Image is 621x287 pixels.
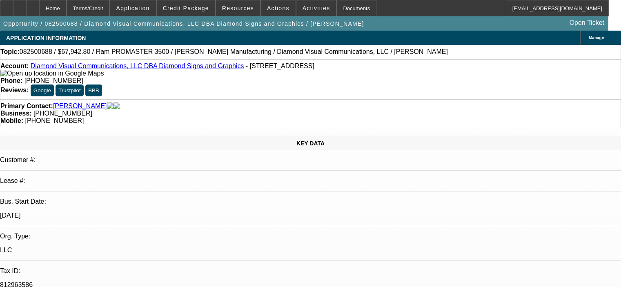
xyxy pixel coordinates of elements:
img: facebook-icon.png [107,102,114,110]
span: Opportunity / 082500688 / Diamond Visual Communications, LLC DBA Diamond Signs and Graphics / [PE... [3,20,364,27]
a: Open Ticket [566,16,608,30]
span: - [STREET_ADDRESS] [246,62,314,69]
img: Open up location in Google Maps [0,70,104,77]
span: Actions [267,5,289,11]
button: BBB [85,85,102,96]
button: Application [110,0,156,16]
span: [PHONE_NUMBER] [25,117,84,124]
span: Manage [589,36,604,40]
span: APPLICATION INFORMATION [6,35,86,41]
span: 082500688 / $67,942.80 / Ram PROMASTER 3500 / [PERSON_NAME] Manufacturing / Diamond Visual Commun... [20,48,448,56]
span: Credit Package [163,5,209,11]
span: Resources [222,5,254,11]
span: [PHONE_NUMBER] [24,77,83,84]
a: [PERSON_NAME] [53,102,107,110]
span: KEY DATA [296,140,325,147]
strong: Phone: [0,77,22,84]
button: Actions [261,0,296,16]
button: Activities [296,0,336,16]
img: linkedin-icon.png [114,102,120,110]
strong: Mobile: [0,117,23,124]
button: Resources [216,0,260,16]
button: Trustpilot [56,85,83,96]
button: Credit Package [157,0,215,16]
strong: Reviews: [0,87,29,93]
span: [PHONE_NUMBER] [33,110,92,117]
strong: Account: [0,62,29,69]
span: Activities [303,5,330,11]
strong: Topic: [0,48,20,56]
span: Application [116,5,149,11]
a: Diamond Visual Communications, LLC DBA Diamond Signs and Graphics [31,62,244,69]
strong: Business: [0,110,31,117]
a: View Google Maps [0,70,104,77]
strong: Primary Contact: [0,102,53,110]
button: Google [31,85,54,96]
